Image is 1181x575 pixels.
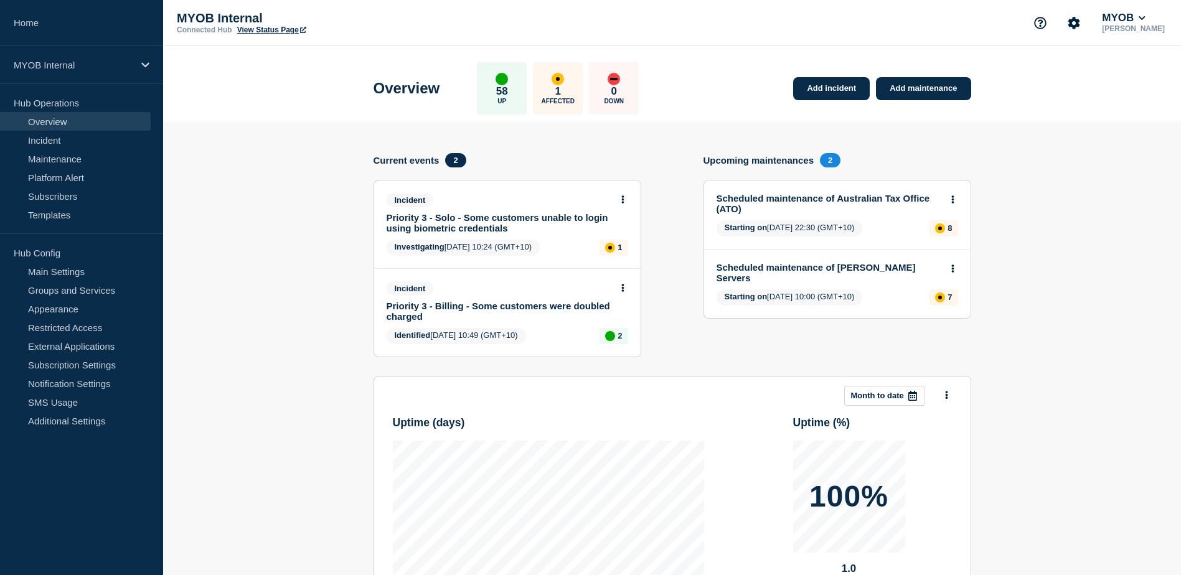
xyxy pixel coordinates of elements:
span: 2 [820,153,840,167]
span: Incident [387,281,434,296]
p: [PERSON_NAME] [1099,24,1167,33]
span: Starting on [725,223,768,232]
p: Month to date [851,391,904,400]
p: 2 [618,331,622,340]
h3: Uptime ( days ) [393,416,465,429]
a: View Status Page [237,26,306,34]
a: Add maintenance [876,77,971,100]
a: Scheduled maintenance of [PERSON_NAME] Servers [717,262,941,283]
p: Affected [542,98,575,105]
span: Identified [395,330,431,340]
button: Support [1027,10,1053,36]
div: down [608,73,620,85]
span: [DATE] 10:24 (GMT+10) [387,240,540,256]
p: Up [497,98,506,105]
button: Account settings [1061,10,1087,36]
p: 1.0 [793,563,905,575]
h4: Upcoming maintenances [703,155,814,166]
p: 7 [948,292,952,302]
span: Starting on [725,292,768,301]
span: [DATE] 10:49 (GMT+10) [387,328,526,344]
p: 58 [496,85,508,98]
a: Scheduled maintenance of Australian Tax Office (ATO) [717,193,941,214]
div: affected [605,243,615,253]
span: Incident [387,193,434,207]
div: affected [935,292,945,302]
div: affected [935,223,945,233]
div: up [605,331,615,341]
p: 1 [555,85,561,98]
p: Connected Hub [177,26,232,34]
p: 100% [809,482,888,512]
p: 8 [948,223,952,233]
button: Month to date [844,386,925,406]
span: 2 [445,153,466,167]
h3: Uptime ( % ) [793,416,850,429]
span: [DATE] 22:30 (GMT+10) [717,220,863,236]
p: 0 [611,85,617,98]
p: 1 [618,243,622,252]
button: MYOB [1099,12,1148,24]
span: Investigating [395,242,445,251]
h1: Overview [374,80,440,97]
a: Priority 3 - Billing - Some customers were doubled charged [387,301,611,322]
a: Priority 3 - Solo - Some customers unable to login using biometric credentials [387,212,611,233]
a: Add incident [793,77,870,100]
p: Down [604,98,624,105]
div: affected [552,73,564,85]
div: up [496,73,508,85]
h4: Current events [374,155,440,166]
p: MYOB Internal [177,11,426,26]
span: [DATE] 10:00 (GMT+10) [717,289,863,306]
p: MYOB Internal [14,60,133,70]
